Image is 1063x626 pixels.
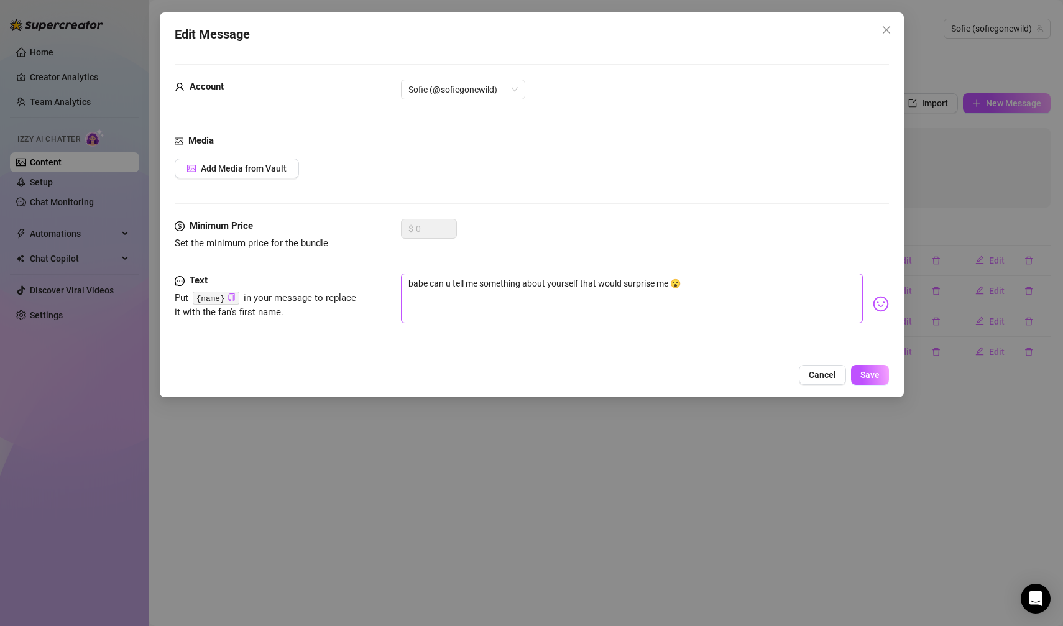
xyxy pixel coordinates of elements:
span: picture [175,134,183,149]
span: Edit Message [175,25,250,44]
span: copy [227,293,235,301]
strong: Minimum Price [190,220,253,231]
code: {name} [192,292,239,305]
span: Cancel [809,370,836,380]
img: svg%3e [873,296,889,312]
span: close [881,25,891,35]
button: Click to Copy [227,293,235,303]
button: Close [877,20,896,40]
button: Add Media from Vault [175,159,299,178]
button: Save [851,365,889,385]
span: Set the minimum price for the bundle [175,237,328,249]
span: Save [860,370,880,380]
strong: Media [188,135,214,146]
div: Open Intercom Messenger [1021,584,1051,614]
span: Sofie (@sofiegonewild) [408,80,518,99]
span: dollar [175,219,185,234]
button: Cancel [799,365,846,385]
strong: Account [190,81,224,92]
span: message [175,274,185,288]
textarea: babe can u tell me something about yourself that would surprise me 😮 [401,274,863,323]
span: Close [877,25,896,35]
strong: Text [190,275,208,286]
span: Put in your message to replace it with the fan's first name. [175,292,356,318]
span: user [175,80,185,94]
span: Add Media from Vault [201,163,287,173]
span: picture [187,164,196,173]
